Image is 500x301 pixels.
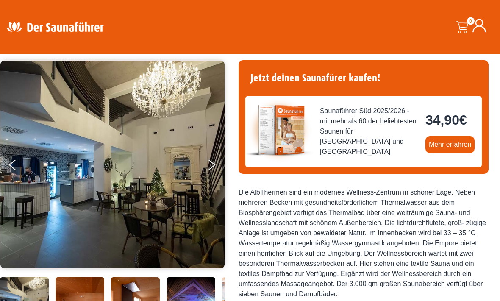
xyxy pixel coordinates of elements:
span: 0 [467,17,475,25]
bdi: 34,90 [425,113,467,128]
button: Next [207,156,228,178]
div: Die AlbThermen sind ein modernes Wellness-Zentrum in schöner Lage. Neben mehreren Becken mit gesu... [239,188,489,300]
h4: Jetzt deinen Saunafürer kaufen! [245,67,482,90]
span: € [459,113,467,128]
span: Saunaführer Süd 2025/2026 - mit mehr als 60 der beliebtesten Saunen für [GEOGRAPHIC_DATA] und [GE... [320,106,419,157]
a: Mehr erfahren [425,137,475,153]
button: Previous [9,156,30,178]
img: der-saunafuehrer-2025-sued.jpg [245,97,313,164]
